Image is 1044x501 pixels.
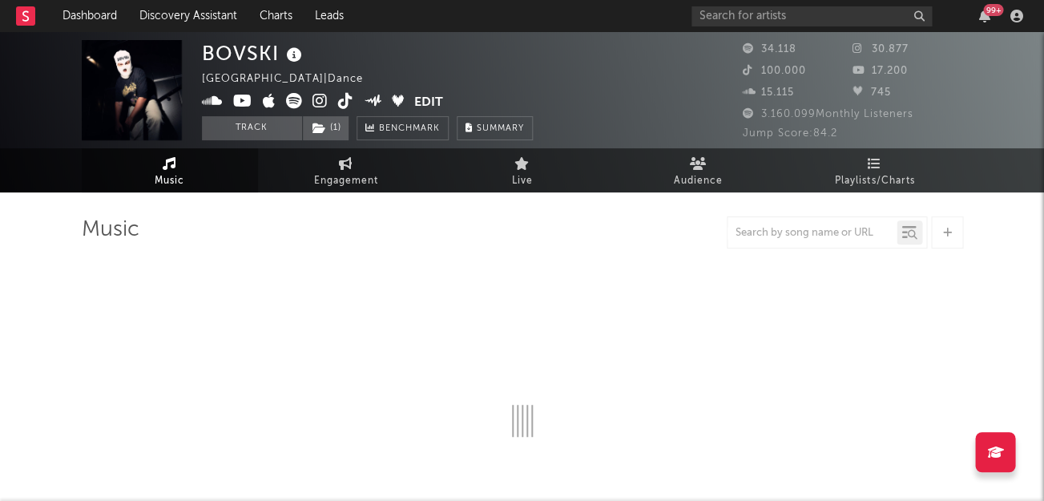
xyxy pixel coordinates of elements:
input: Search for artists [691,6,932,26]
div: BOVSKI [202,40,306,67]
span: 17.200 [853,66,907,76]
div: 99 + [983,4,1003,16]
span: 34.118 [743,44,796,55]
button: Edit [414,93,443,113]
span: Audience [674,172,723,191]
span: 30.877 [853,44,908,55]
input: Search by song name or URL [728,227,897,240]
button: 99+ [978,10,990,22]
span: Engagement [314,172,378,191]
a: Music [82,148,258,192]
a: Audience [611,148,787,192]
button: (1) [303,116,349,140]
span: 745 [853,87,890,98]
span: Jump Score: 84.2 [743,128,837,139]
div: [GEOGRAPHIC_DATA] | Dance [202,70,381,89]
button: Track [202,116,302,140]
span: ( 1 ) [302,116,349,140]
a: Benchmark [357,116,449,140]
span: Live [512,172,533,191]
span: 3.160.099 Monthly Listeners [743,109,913,119]
span: 100.000 [743,66,806,76]
span: Playlists/Charts [835,172,914,191]
span: Benchmark [379,119,440,139]
span: Summary [477,124,524,133]
span: 15.115 [743,87,794,98]
a: Engagement [258,148,434,192]
span: Music [155,172,184,191]
a: Playlists/Charts [787,148,963,192]
a: Live [434,148,611,192]
button: Summary [457,116,533,140]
